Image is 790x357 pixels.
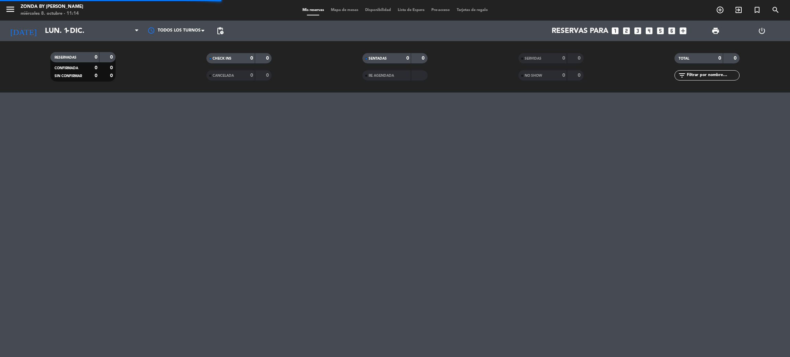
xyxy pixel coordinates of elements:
[562,56,565,61] strong: 0
[327,8,362,12] span: Mapa de mesas
[679,26,687,35] i: add_box
[266,56,270,61] strong: 0
[213,74,234,77] span: CANCELADA
[55,74,82,78] span: SIN CONFIRMAR
[369,57,387,60] span: SENTADAS
[734,6,743,14] i: exit_to_app
[739,21,785,41] div: LOG OUT
[611,26,620,35] i: looks_one
[771,6,780,14] i: search
[622,26,631,35] i: looks_two
[369,74,394,77] span: RE AGENDADA
[552,27,608,35] span: Reservas para
[362,8,394,12] span: Disponibilidad
[422,56,426,61] strong: 0
[5,23,41,38] i: [DATE]
[266,73,270,78] strong: 0
[428,8,453,12] span: Pre-acceso
[110,55,114,60] strong: 0
[21,10,83,17] div: miércoles 8. octubre - 11:14
[718,56,721,61] strong: 0
[55,56,76,59] span: RESERVADAS
[679,57,689,60] span: TOTAL
[525,57,541,60] span: SERVIDAS
[95,65,97,70] strong: 0
[711,27,720,35] span: print
[95,55,97,60] strong: 0
[394,8,428,12] span: Lista de Espera
[250,56,253,61] strong: 0
[95,73,97,78] strong: 0
[110,65,114,70] strong: 0
[645,26,654,35] i: looks_4
[578,73,582,78] strong: 0
[213,57,231,60] span: CHECK INS
[686,72,739,79] input: Filtrar por nombre...
[250,73,253,78] strong: 0
[734,56,738,61] strong: 0
[678,71,686,79] i: filter_list
[578,56,582,61] strong: 0
[216,27,224,35] span: pending_actions
[525,74,542,77] span: NO SHOW
[753,6,761,14] i: turned_in_not
[5,4,15,17] button: menu
[21,3,83,10] div: Zonda by [PERSON_NAME]
[299,8,327,12] span: Mis reservas
[656,26,665,35] i: looks_5
[64,27,72,35] i: arrow_drop_down
[406,56,409,61] strong: 0
[758,27,766,35] i: power_settings_new
[5,4,15,14] i: menu
[667,26,676,35] i: looks_6
[633,26,642,35] i: looks_3
[562,73,565,78] strong: 0
[453,8,491,12] span: Tarjetas de regalo
[110,73,114,78] strong: 0
[55,66,78,70] span: CONFIRMADA
[716,6,724,14] i: add_circle_outline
